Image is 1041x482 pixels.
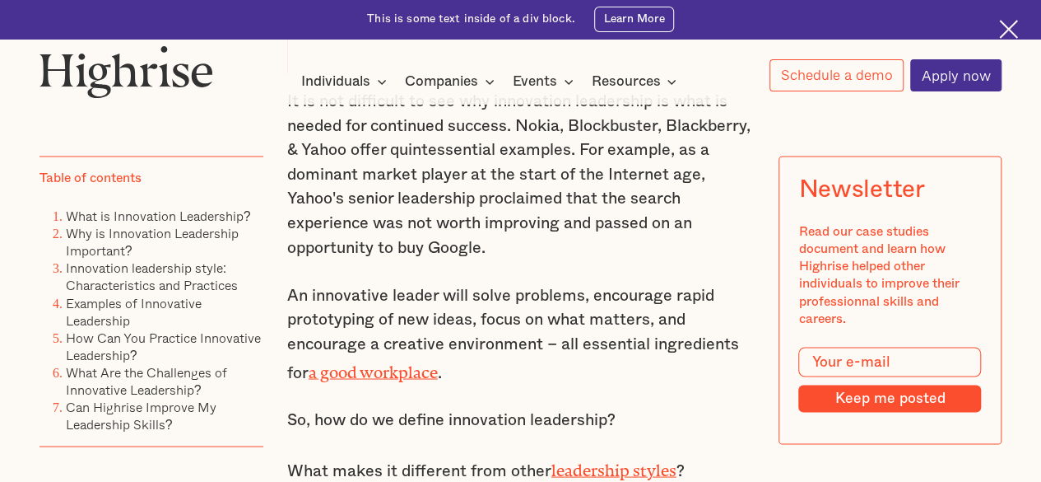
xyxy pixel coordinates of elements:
a: leadership styles [551,461,676,470]
p: An innovative leader will solve problems, encourage rapid prototyping of new ideas, focus on what... [287,283,755,385]
div: Companies [405,72,500,91]
input: Your e-mail [798,348,981,377]
input: Keep me posted [798,385,981,412]
div: Resources [591,72,660,91]
a: Schedule a demo [769,59,904,91]
form: Modal Form [798,348,981,413]
a: What is Innovation Leadership? [66,207,251,227]
img: Cross icon [999,20,1018,39]
div: Resources [591,72,681,91]
div: Individuals [301,72,370,91]
a: Innovation leadership style: Characteristics and Practices [66,259,238,296]
div: Table of contents [40,170,142,187]
div: Read our case studies document and learn how Highrise helped other individuals to improve their p... [798,224,981,328]
a: Apply now [910,59,1001,91]
div: Individuals [301,72,392,91]
div: This is some text inside of a div block. [367,12,575,27]
a: How Can You Practice Innovative Leadership? [66,328,261,365]
a: What Are the Challenges of Innovative Leadership? [66,363,227,400]
div: Events [513,72,579,91]
p: So, how do we define innovation leadership? [287,408,755,433]
a: Can Highrise Improve My Leadership Skills? [66,397,216,434]
a: Examples of Innovative Leadership [66,293,202,330]
a: Why is Innovation Leadership Important? [66,224,239,261]
div: Events [513,72,557,91]
a: a good workplace [309,363,438,372]
a: Learn More [594,7,674,32]
img: Highrise logo [40,45,213,98]
div: Companies [405,72,478,91]
div: Newsletter [798,176,924,204]
p: It is not difficult to see why innovation leadership is what is needed for continued success. Nok... [287,90,755,260]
